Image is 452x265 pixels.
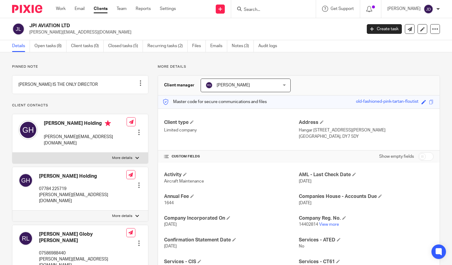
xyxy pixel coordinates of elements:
label: Show empty fields [379,154,414,160]
div: old-fashioned-pink-tartan-floutist [356,99,418,105]
a: Closed tasks (5) [108,40,143,52]
p: Pinned note [12,64,148,69]
a: Work [56,6,66,12]
a: Notes (3) [232,40,254,52]
h2: JPI AVIATION LTD [29,23,292,29]
p: Master code for secure communications and files [163,99,267,105]
p: [GEOGRAPHIC_DATA], DY7 5DY [299,134,434,140]
p: Limited company [164,127,299,133]
span: [DATE] [299,201,312,205]
a: Team [117,6,127,12]
h3: Client manager [164,82,195,88]
a: Emails [210,40,227,52]
a: Create task [367,24,402,34]
a: Open tasks (8) [34,40,66,52]
h4: Address [299,119,434,126]
p: 07586988440 [39,250,126,256]
span: Aircraft Maintenance [164,179,204,183]
h4: Activity [164,172,299,178]
img: Pixie [12,5,42,13]
h4: [PERSON_NAME] Globy [PERSON_NAME] [39,231,126,244]
h4: CUSTOM FIELDS [164,154,299,159]
h4: Services - CIS [164,259,299,265]
i: Primary [105,120,111,126]
p: [PERSON_NAME][EMAIL_ADDRESS][DOMAIN_NAME] [29,29,358,35]
p: More details [158,64,440,69]
a: Details [12,40,30,52]
img: svg%3E [424,4,433,14]
h4: Company Reg. No. [299,215,434,221]
img: svg%3E [18,173,33,188]
h4: Annual Fee [164,193,299,200]
span: 1644 [164,201,174,205]
h4: AML - Last Check Date [299,172,434,178]
h4: Services - CT61 [299,259,434,265]
h4: Services - ATED [299,237,434,243]
img: svg%3E [18,231,33,246]
input: Search [243,7,298,13]
p: More details [112,214,132,218]
h4: Company Incorporated On [164,215,299,221]
img: svg%3E [205,82,213,89]
span: [DATE] [164,222,177,227]
h4: Confirmation Statement Date [164,237,299,243]
span: Get Support [331,7,354,11]
h4: Client type [164,119,299,126]
p: [PERSON_NAME][EMAIL_ADDRESS][DOMAIN_NAME] [39,192,126,204]
img: svg%3E [12,23,25,35]
a: View more [319,222,339,227]
a: Reports [136,6,151,12]
a: Audit logs [258,40,282,52]
p: 07784 225719 [39,186,126,192]
span: 14402814 [299,222,318,227]
img: svg%3E [18,120,38,140]
span: No [299,244,304,248]
a: Settings [160,6,176,12]
span: [PERSON_NAME] [217,83,250,87]
h4: Companies House - Accounts Due [299,193,434,200]
p: Hangar [STREET_ADDRESS][PERSON_NAME] [299,127,434,133]
a: Email [75,6,85,12]
h4: [PERSON_NAME] Holding [44,120,127,128]
p: More details [112,156,132,160]
a: Files [192,40,206,52]
a: Clients [94,6,108,12]
p: Client contacts [12,103,148,108]
a: Client tasks (0) [71,40,104,52]
a: Recurring tasks (2) [147,40,188,52]
h4: [PERSON_NAME] Holding [39,173,126,179]
p: [PERSON_NAME][EMAIL_ADDRESS][DOMAIN_NAME] [44,134,127,146]
p: [PERSON_NAME] [387,6,421,12]
span: [DATE] [164,244,177,248]
span: [DATE] [299,179,312,183]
